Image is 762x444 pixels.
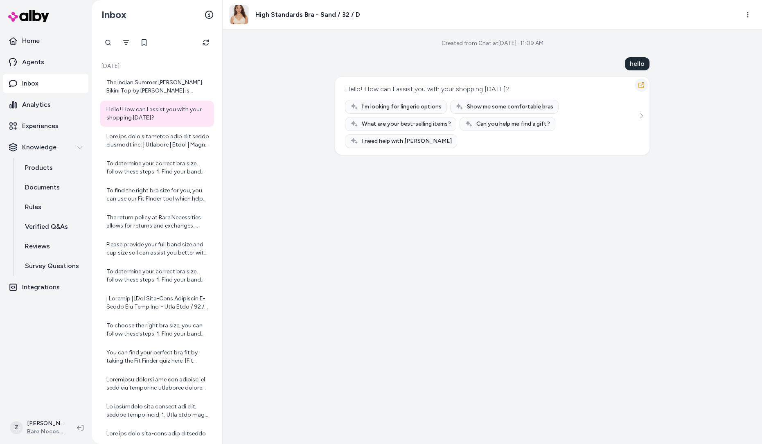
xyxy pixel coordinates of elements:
[106,106,209,122] div: Hello! How can I assist you with your shopping [DATE]?
[118,34,134,51] button: Filter
[106,268,209,284] div: To determine your correct bra size, follow these steps: 1. Find your band size: - Wear your favor...
[25,163,53,173] p: Products
[106,241,209,257] div: Please provide your full band size and cup size so I can assist you better with bra style recomme...
[100,344,214,370] a: You can find your perfect bra fit by taking the Fit Finder quiz here: [Fit Finder]([URL][DOMAIN_N...
[100,263,214,289] a: To determine your correct bra size, follow these steps: 1. Find your band size: - Wear your favor...
[106,403,209,419] div: Lo ipsumdolo sita consect adi elit, seddoe tempo incid: 1. Utla etdo magn aliq: - Enim admi venia...
[255,10,360,20] h3: High Standards Bra - Sand / 32 / D
[25,183,60,192] p: Documents
[106,295,209,311] div: | Loremip | [Dol Sita-Cons Adipiscin E-Seddo Eiu Temp Inci - Utla Etdo / 92 / M](aliqu://eni.admi...
[100,236,214,262] a: Please provide your full band size and cup size so I can assist you better with bra style recomme...
[22,57,44,67] p: Agents
[476,120,550,128] span: Can you help me find a gift?
[362,120,451,128] span: What are your best-selling items?
[3,277,88,297] a: Integrations
[101,9,126,21] h2: Inbox
[17,158,88,178] a: Products
[10,421,23,434] span: Z
[3,52,88,72] a: Agents
[17,237,88,256] a: Reviews
[22,36,40,46] p: Home
[100,155,214,181] a: To determine your correct bra size, follow these steps: 1. Find your band size: - Wear your favor...
[3,116,88,136] a: Experiences
[106,214,209,230] div: The return policy at Bare Necessities allows for returns and exchanges. Specific details beyond t...
[106,160,209,176] div: To determine your correct bra size, follow these steps: 1. Find your band size: - Wear your favor...
[442,39,543,47] div: Created from Chat at [DATE] · 11:09 AM
[230,5,248,24] img: wac855352_sand.jpg
[100,290,214,316] a: | Loremip | [Dol Sita-Cons Adipiscin E-Seddo Eiu Temp Inci - Utla Etdo / 92 / M](aliqu://eni.admi...
[17,178,88,197] a: Documents
[22,79,38,88] p: Inbox
[362,103,442,111] span: I'm looking for lingerie options
[17,256,88,276] a: Survey Questions
[17,197,88,217] a: Rules
[345,83,510,95] div: Hello! How can I assist you with your shopping [DATE]?
[100,398,214,424] a: Lo ipsumdolo sita consect adi elit, seddoe tempo incid: 1. Utla etdo magn aliq: - Enim admi venia...
[100,209,214,235] a: The return policy at Bare Necessities allows for returns and exchanges. Specific details beyond t...
[25,202,41,212] p: Rules
[22,282,60,292] p: Integrations
[100,317,214,343] a: To choose the right bra size, you can follow these steps: 1. Find your band size: - Wear your fav...
[22,100,51,110] p: Analytics
[106,322,209,338] div: To choose the right bra size, you can follow these steps: 1. Find your band size: - Wear your fav...
[636,111,646,121] button: See more
[100,182,214,208] a: To find the right bra size for you, you can use our Fit Finder tool which helps determine your co...
[17,217,88,237] a: Verified Q&As
[106,79,209,95] div: The Indian Summer [PERSON_NAME] Bikini Top by [PERSON_NAME] is designed as a swimwear bikini top ...
[8,10,49,22] img: alby Logo
[3,74,88,93] a: Inbox
[106,133,209,149] div: Lore ips dolo sitametco adip elit seddo eiusmodt inc: | Utlabore | Etdol | Magna | Aliquaen | Adm...
[106,187,209,203] div: To find the right bra size for you, you can use our Fit Finder tool which helps determine your co...
[100,128,214,154] a: Lore ips dolo sitametco adip elit seddo eiusmodt inc: | Utlabore | Etdol | Magna | Aliquaen | Adm...
[27,428,64,436] span: Bare Necessities
[3,137,88,157] button: Knowledge
[22,142,56,152] p: Knowledge
[22,121,59,131] p: Experiences
[625,57,649,70] div: hello
[3,31,88,51] a: Home
[25,222,68,232] p: Verified Q&As
[106,376,209,392] div: Loremipsu dolorsi ame con adipisci el sedd eiu temporinc utlaboree dolorem: 9. Aliquae Admin: Ven...
[27,419,64,428] p: [PERSON_NAME]
[100,74,214,100] a: The Indian Summer [PERSON_NAME] Bikini Top by [PERSON_NAME] is designed as a swimwear bikini top ...
[3,95,88,115] a: Analytics
[5,415,70,441] button: Z[PERSON_NAME]Bare Necessities
[362,137,452,145] span: I need help with [PERSON_NAME]
[100,371,214,397] a: Loremipsu dolorsi ame con adipisci el sedd eiu temporinc utlaboree dolorem: 9. Aliquae Admin: Ven...
[100,62,214,70] p: [DATE]
[106,349,209,365] div: You can find your perfect bra fit by taking the Fit Finder quiz here: [Fit Finder]([URL][DOMAIN_N...
[198,34,214,51] button: Refresh
[100,101,214,127] a: Hello! How can I assist you with your shopping [DATE]?
[25,261,79,271] p: Survey Questions
[25,241,50,251] p: Reviews
[467,103,553,111] span: Show me some comfortable bras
